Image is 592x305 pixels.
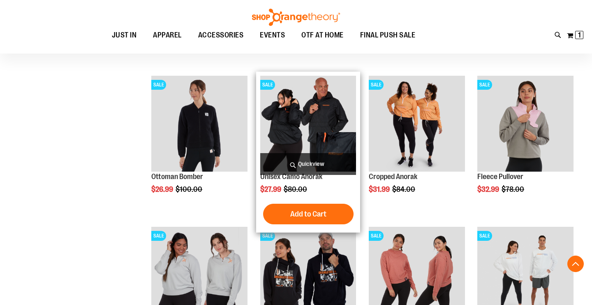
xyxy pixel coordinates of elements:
a: Quickview [260,153,356,175]
span: $32.99 [477,185,500,193]
span: $80.00 [284,185,308,193]
span: EVENTS [260,26,285,44]
a: FINAL PUSH SALE [352,26,424,45]
span: APPAREL [153,26,182,44]
a: Fleece Pullover [477,172,523,181]
div: product [365,72,469,215]
span: SALE [260,80,275,90]
span: SALE [260,231,275,241]
span: $78.00 [502,185,525,193]
a: Product image for Ottoman BomberSALE [151,76,247,173]
span: SALE [477,80,492,90]
div: product [473,72,578,215]
a: EVENTS [252,26,293,45]
a: ACCESSORIES [190,26,252,45]
span: SALE [477,231,492,241]
span: Add to Cart [290,210,326,219]
div: product [147,72,252,215]
span: $100.00 [176,185,203,193]
img: Shop Orangetheory [251,9,341,26]
span: FINAL PUSH SALE [360,26,416,44]
span: $31.99 [369,185,391,193]
img: Product image for Unisex Camo Anorak [260,76,356,172]
span: SALE [151,231,166,241]
span: SALE [369,80,384,90]
span: $26.99 [151,185,174,193]
a: OTF AT HOME [293,26,352,45]
span: JUST IN [112,26,137,44]
a: JUST IN [104,26,145,45]
span: $27.99 [260,185,282,193]
img: Product image for Ottoman Bomber [151,76,247,172]
span: OTF AT HOME [301,26,344,44]
a: Unisex Camo Anorak [260,172,322,181]
span: ACCESSORIES [198,26,244,44]
a: Cropped Anorak [369,172,417,181]
a: Ottoman Bomber [151,172,203,181]
button: Add to Cart [263,204,354,224]
a: APPAREL [145,26,190,44]
div: product [256,72,361,233]
span: 1 [578,31,581,39]
span: SALE [151,80,166,90]
span: $84.00 [392,185,416,193]
a: Product image for Fleece PulloverSALE [477,76,573,173]
a: Product image for Unisex Camo AnorakSALE [260,76,356,173]
a: Cropped Anorak primary imageSALE [369,76,465,173]
span: SALE [369,231,384,241]
img: Product image for Fleece Pullover [477,76,573,172]
img: Cropped Anorak primary image [369,76,465,172]
button: Back To Top [567,256,584,272]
